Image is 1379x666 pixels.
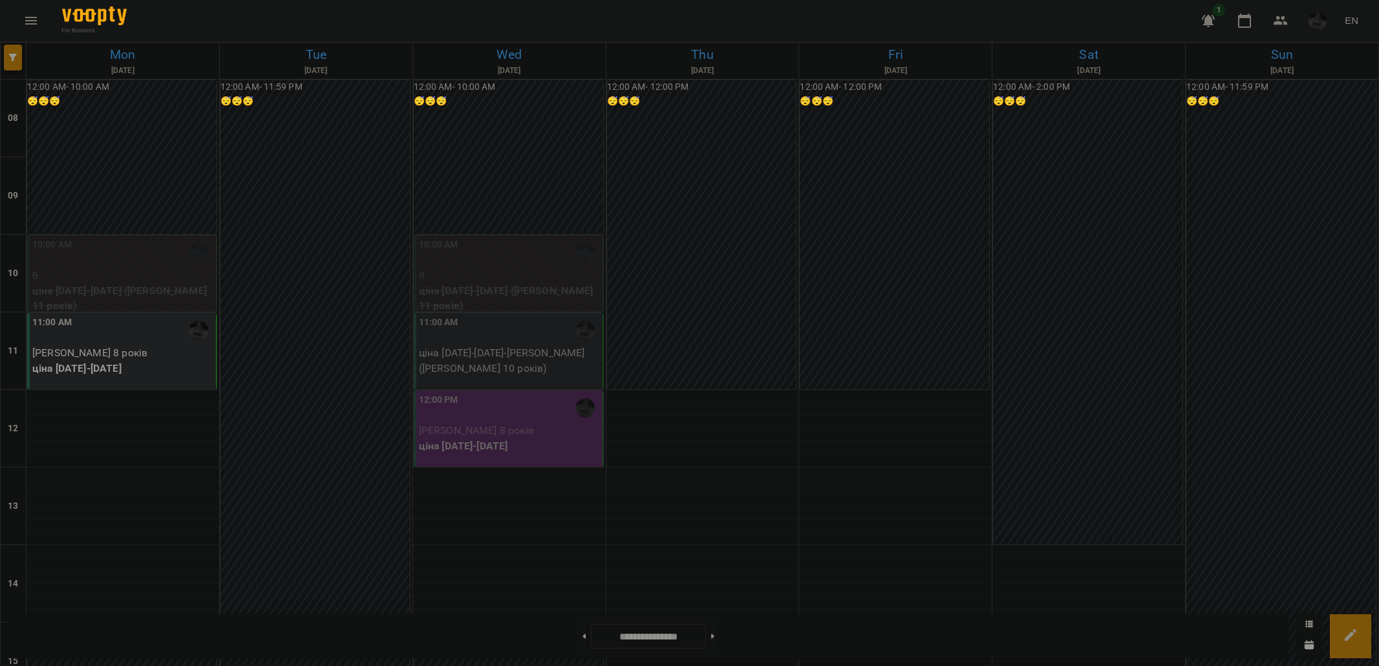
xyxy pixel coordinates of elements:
img: Дедюхов Євгеній Миколайович [189,321,208,340]
img: c21352688f5787f21f3ea42016bcdd1d.jpg [1309,12,1327,30]
span: EN [1345,14,1358,27]
h6: 😴😴😴 [220,94,410,109]
button: EN [1340,8,1363,32]
h6: 12:00 AM - 11:59 PM [220,80,410,94]
img: Дедюхов Євгеній Миколайович [575,398,595,418]
h6: 😴😴😴 [607,94,796,109]
h6: 😴😴😴 [800,94,989,109]
label: 12:00 PM [419,393,458,407]
h6: Mon [28,45,217,65]
h6: Wed [415,45,604,65]
h6: 08 [8,111,18,125]
p: ціна [DATE]-[DATE] ([PERSON_NAME] 11 років) [32,283,213,314]
h6: 😴😴😴 [27,94,217,109]
h6: 12:00 AM - 12:00 PM [800,80,989,94]
h6: 12:00 AM - 11:59 PM [1186,80,1376,94]
img: Дедюхов Євгеній Миколайович [189,243,208,263]
img: Voopty Logo [62,6,127,25]
span: For Business [62,27,127,34]
h6: 😴😴😴 [414,94,603,109]
h6: [DATE] [1188,65,1376,77]
p: ціна [DATE]-[DATE] [32,361,213,376]
h6: 😴😴😴 [1186,94,1376,109]
h6: 12:00 AM - 2:00 PM [993,80,1182,94]
h6: [DATE] [994,65,1183,77]
img: Дедюхов Євгеній Миколайович [575,243,595,263]
h6: Sun [1188,45,1376,65]
p: 0 [419,268,600,283]
img: Дедюхов Євгеній Миколайович [575,321,595,340]
h6: [DATE] [222,65,411,77]
p: ціна [DATE]-[DATE] - [PERSON_NAME] ([PERSON_NAME] 10 років) [419,345,600,376]
h6: 11 [8,344,18,358]
h6: 12:00 AM - 10:00 AM [414,80,603,94]
h6: [DATE] [608,65,797,77]
h6: [DATE] [415,65,604,77]
span: [PERSON_NAME] 8 років [32,347,147,359]
h6: [DATE] [28,65,217,77]
h6: 09 [8,189,18,203]
p: 0 [32,268,213,283]
h6: 12:00 AM - 12:00 PM [607,80,796,94]
h6: 13 [8,499,18,513]
p: ціна [DATE]-[DATE] [419,438,600,454]
span: 1 [1212,4,1225,17]
p: ціна [DATE]-[DATE] ([PERSON_NAME] 11 років) [419,283,600,314]
h6: 12 [8,422,18,436]
h6: 14 [8,577,18,591]
h6: Fri [801,45,990,65]
label: 11:00 AM [419,316,458,330]
h6: Sat [994,45,1183,65]
h6: 12:00 AM - 10:00 AM [27,80,217,94]
label: 11:00 AM [32,316,72,330]
button: Menu [16,5,47,36]
h6: 10 [8,266,18,281]
h6: 😴😴😴 [993,94,1182,109]
label: 10:00 AM [419,238,458,252]
label: 10:00 AM [32,238,72,252]
h6: Tue [222,45,411,65]
span: [PERSON_NAME] 8 років [419,424,534,436]
h6: Thu [608,45,797,65]
h6: [DATE] [801,65,990,77]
